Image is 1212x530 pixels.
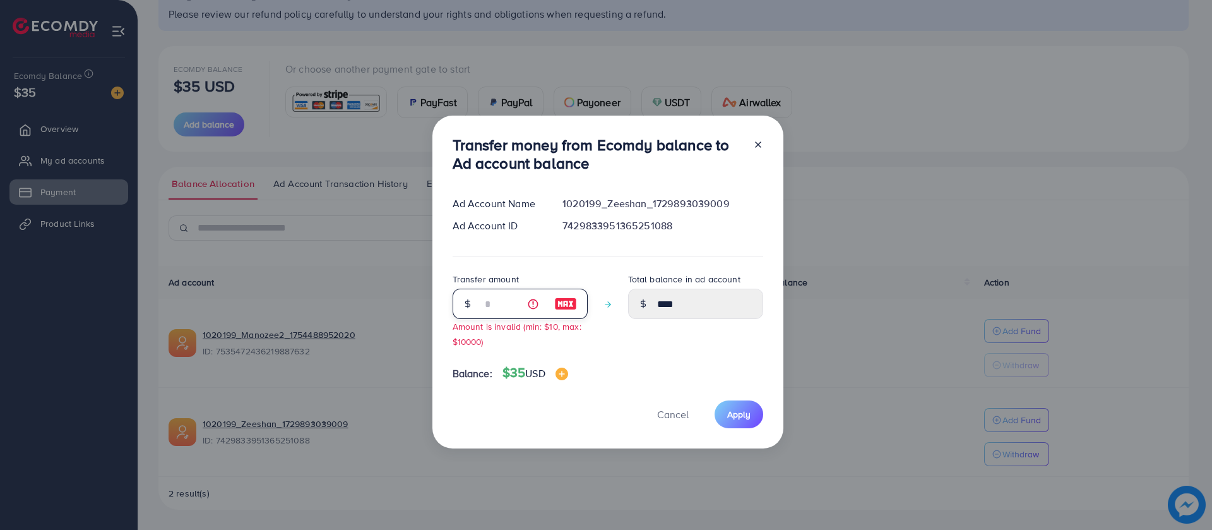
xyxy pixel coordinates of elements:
[453,366,492,381] span: Balance:
[453,273,519,286] label: Transfer amount
[628,273,740,286] label: Total balance in ad account
[727,408,751,421] span: Apply
[657,407,689,421] span: Cancel
[552,219,773,233] div: 7429833951365251088
[453,136,743,172] h3: Transfer money from Ecomdy balance to Ad account balance
[554,296,577,311] img: image
[502,365,568,381] h4: $35
[453,320,581,347] small: Amount is invalid (min: $10, max: $10000)
[443,219,553,233] div: Ad Account ID
[641,401,704,428] button: Cancel
[715,401,763,428] button: Apply
[443,196,553,211] div: Ad Account Name
[552,196,773,211] div: 1020199_Zeeshan_1729893039009
[525,366,545,380] span: USD
[555,368,568,380] img: image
